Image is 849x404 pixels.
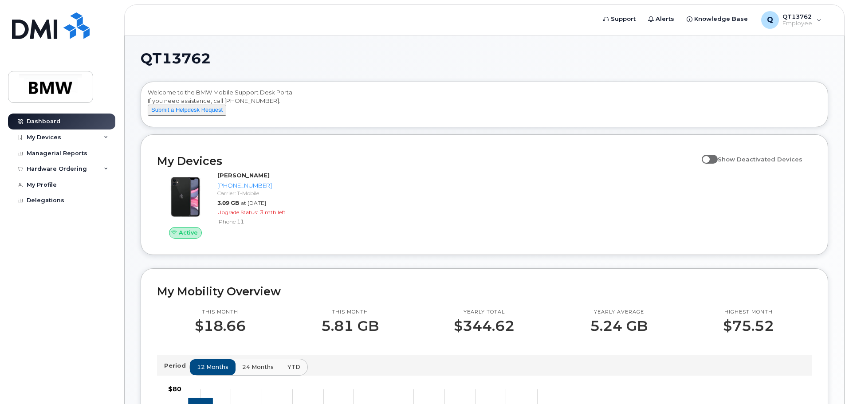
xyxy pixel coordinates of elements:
span: Active [179,228,198,237]
p: Yearly average [590,309,648,316]
span: YTD [287,363,300,371]
h2: My Mobility Overview [157,285,812,298]
p: $18.66 [195,318,246,334]
p: $75.52 [723,318,774,334]
div: Carrier: T-Mobile [217,189,309,197]
p: 5.24 GB [590,318,648,334]
div: iPhone 11 [217,218,309,225]
tspan: $80 [168,385,181,393]
p: Period [164,361,189,370]
span: 3 mth left [260,209,286,216]
p: Highest month [723,309,774,316]
span: Upgrade Status: [217,209,258,216]
p: This month [195,309,246,316]
a: Active[PERSON_NAME][PHONE_NUMBER]Carrier: T-Mobile3.09 GBat [DATE]Upgrade Status:3 mth leftiPhone 11 [157,171,313,239]
img: iPhone_11.jpg [164,176,207,218]
span: 24 months [242,363,274,371]
p: $344.62 [454,318,515,334]
a: Submit a Helpdesk Request [148,106,226,113]
span: QT13762 [141,52,211,65]
div: Welcome to the BMW Mobile Support Desk Portal If you need assistance, call [PHONE_NUMBER]. [148,88,821,124]
span: Show Deactivated Devices [718,156,802,163]
p: Yearly total [454,309,515,316]
div: [PHONE_NUMBER] [217,181,309,190]
p: 5.81 GB [321,318,379,334]
span: 3.09 GB [217,200,239,206]
h2: My Devices [157,154,697,168]
p: This month [321,309,379,316]
button: Submit a Helpdesk Request [148,105,226,116]
strong: [PERSON_NAME] [217,172,270,179]
input: Show Deactivated Devices [702,151,709,158]
span: at [DATE] [241,200,266,206]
